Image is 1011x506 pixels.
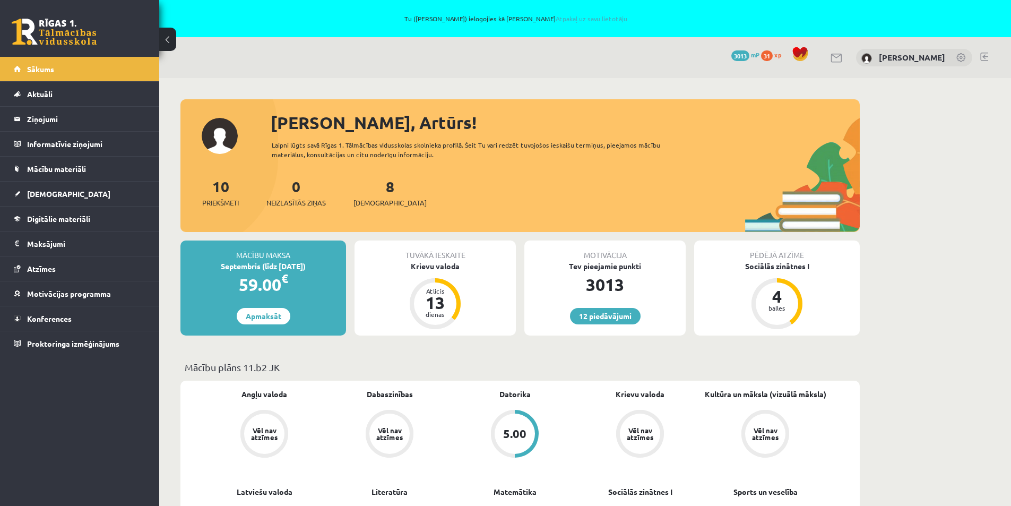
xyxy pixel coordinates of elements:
a: Digitālie materiāli [14,207,146,231]
a: 8[DEMOGRAPHIC_DATA] [353,177,427,208]
span: Konferences [27,314,72,323]
a: Ziņojumi [14,107,146,131]
span: Priekšmeti [202,198,239,208]
div: 5.00 [503,428,526,440]
a: Aktuāli [14,82,146,106]
span: Tu ([PERSON_NAME]) ielogojies kā [PERSON_NAME] [122,15,910,22]
span: Sākums [27,64,54,74]
div: Atlicis [419,288,451,294]
div: Krievu valoda [355,261,516,272]
div: Vēl nav atzīmes [625,427,655,441]
span: [DEMOGRAPHIC_DATA] [27,189,110,199]
a: Sociālās zinātnes I 4 balles [694,261,860,331]
a: 3013 mP [731,50,759,59]
span: mP [751,50,759,59]
div: Tuvākā ieskaite [355,241,516,261]
a: Proktoringa izmēģinājums [14,331,146,356]
a: 12 piedāvājumi [570,308,641,324]
a: Vēl nav atzīmes [202,410,327,460]
div: Pēdējā atzīme [694,241,860,261]
a: Mācību materiāli [14,157,146,181]
span: xp [774,50,781,59]
span: Mācību materiāli [27,164,86,174]
a: Informatīvie ziņojumi [14,132,146,156]
span: Atzīmes [27,264,56,273]
a: Sports un veselība [733,486,798,498]
span: 31 [761,50,773,61]
span: 3013 [731,50,749,61]
span: [DEMOGRAPHIC_DATA] [353,198,427,208]
legend: Ziņojumi [27,107,146,131]
a: 10Priekšmeti [202,177,239,208]
div: Motivācija [524,241,686,261]
div: 13 [419,294,451,311]
a: 5.00 [452,410,577,460]
div: 4 [761,288,793,305]
p: Mācību plāns 11.b2 JK [185,360,856,374]
a: Maksājumi [14,231,146,256]
a: Sākums [14,57,146,81]
a: Datorika [499,389,531,400]
img: Artūrs Masaļskis [861,53,872,64]
div: Sociālās zinātnes I [694,261,860,272]
a: Apmaksāt [237,308,290,324]
span: Aktuāli [27,89,53,99]
a: Vēl nav atzīmes [327,410,452,460]
div: Septembris (līdz [DATE]) [180,261,346,272]
div: [PERSON_NAME], Artūrs! [271,110,860,135]
a: Matemātika [494,486,537,498]
span: € [281,271,288,286]
div: Mācību maksa [180,241,346,261]
a: [DEMOGRAPHIC_DATA] [14,182,146,206]
a: Vēl nav atzīmes [703,410,828,460]
a: Kultūra un māksla (vizuālā māksla) [705,389,826,400]
div: Vēl nav atzīmes [375,427,404,441]
legend: Maksājumi [27,231,146,256]
a: 0Neizlasītās ziņas [266,177,326,208]
div: Tev pieejamie punkti [524,261,686,272]
a: Vēl nav atzīmes [577,410,703,460]
span: Motivācijas programma [27,289,111,298]
div: Vēl nav atzīmes [750,427,780,441]
a: Atzīmes [14,256,146,281]
div: Vēl nav atzīmes [249,427,279,441]
div: Laipni lūgts savā Rīgas 1. Tālmācības vidusskolas skolnieka profilā. Šeit Tu vari redzēt tuvojošo... [272,140,679,159]
a: Rīgas 1. Tālmācības vidusskola [12,19,97,45]
div: 59.00 [180,272,346,297]
a: Konferences [14,306,146,331]
a: Latviešu valoda [237,486,292,498]
a: Krievu valoda Atlicis 13 dienas [355,261,516,331]
span: Neizlasītās ziņas [266,198,326,208]
span: Digitālie materiāli [27,214,90,224]
a: 31 xp [761,50,787,59]
a: Motivācijas programma [14,281,146,306]
div: dienas [419,311,451,318]
a: Dabaszinības [367,389,413,400]
div: balles [761,305,793,311]
span: Proktoringa izmēģinājums [27,339,119,348]
a: Atpakaļ uz savu lietotāju [556,14,627,23]
a: Angļu valoda [241,389,287,400]
legend: Informatīvie ziņojumi [27,132,146,156]
a: [PERSON_NAME] [879,52,945,63]
div: 3013 [524,272,686,297]
a: Krievu valoda [616,389,664,400]
a: Sociālās zinātnes I [608,486,672,498]
a: Literatūra [371,486,408,498]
